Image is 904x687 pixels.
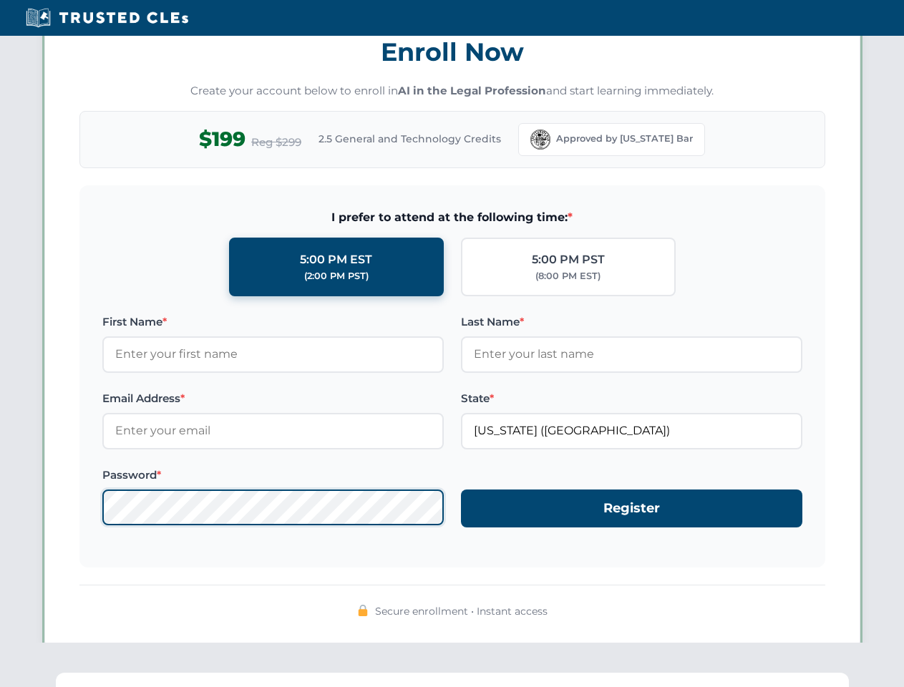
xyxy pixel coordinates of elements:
[357,605,369,616] img: 🔒
[319,131,501,147] span: 2.5 General and Technology Credits
[251,134,301,151] span: Reg $299
[375,603,548,619] span: Secure enrollment • Instant access
[21,7,193,29] img: Trusted CLEs
[532,250,605,269] div: 5:00 PM PST
[461,313,802,331] label: Last Name
[461,336,802,372] input: Enter your last name
[79,29,825,74] h3: Enroll Now
[398,84,546,97] strong: AI in the Legal Profession
[102,413,444,449] input: Enter your email
[461,413,802,449] input: Florida (FL)
[300,250,372,269] div: 5:00 PM EST
[102,208,802,227] span: I prefer to attend at the following time:
[102,390,444,407] label: Email Address
[530,130,550,150] img: Florida Bar
[199,123,246,155] span: $199
[79,83,825,99] p: Create your account below to enroll in and start learning immediately.
[102,336,444,372] input: Enter your first name
[102,313,444,331] label: First Name
[461,390,802,407] label: State
[102,467,444,484] label: Password
[535,269,601,283] div: (8:00 PM EST)
[556,132,693,146] span: Approved by [US_STATE] Bar
[304,269,369,283] div: (2:00 PM PST)
[461,489,802,527] button: Register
